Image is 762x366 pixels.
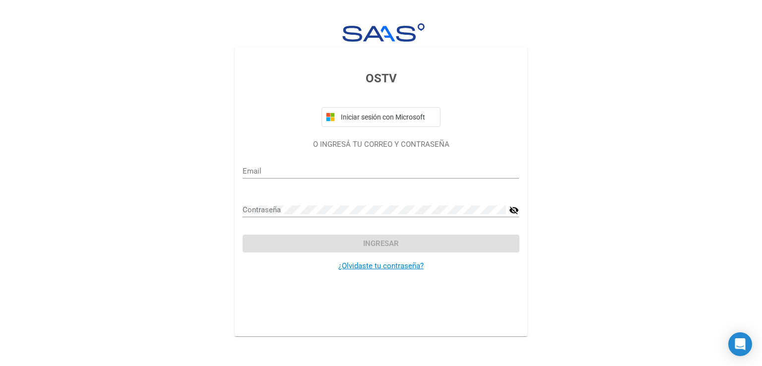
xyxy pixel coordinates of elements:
[243,139,519,150] p: O INGRESÁ TU CORREO Y CONTRASEÑA
[338,261,424,270] a: ¿Olvidaste tu contraseña?
[728,332,752,356] div: Open Intercom Messenger
[363,239,399,248] span: Ingresar
[243,235,519,252] button: Ingresar
[509,204,519,216] mat-icon: visibility_off
[339,113,436,121] span: Iniciar sesión con Microsoft
[321,107,441,127] button: Iniciar sesión con Microsoft
[243,69,519,87] h3: OSTV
